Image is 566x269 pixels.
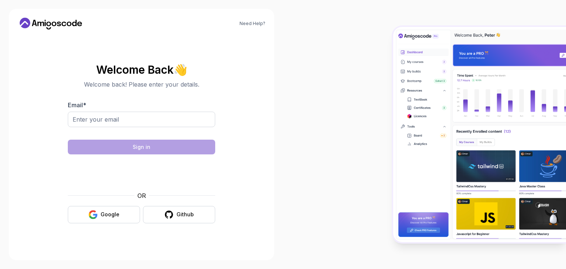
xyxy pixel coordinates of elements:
[18,18,84,29] a: Home link
[68,112,215,127] input: Enter your email
[133,143,150,151] div: Sign in
[393,27,566,242] img: Amigoscode Dashboard
[68,101,86,109] label: Email *
[68,140,215,154] button: Sign in
[172,61,189,78] span: 👋
[101,211,119,218] div: Google
[86,159,197,187] iframe: Widget containing checkbox for hCaptcha security challenge
[137,191,146,200] p: OR
[143,206,215,223] button: Github
[68,64,215,76] h2: Welcome Back
[68,206,140,223] button: Google
[240,21,265,27] a: Need Help?
[177,211,194,218] div: Github
[68,80,215,89] p: Welcome back! Please enter your details.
